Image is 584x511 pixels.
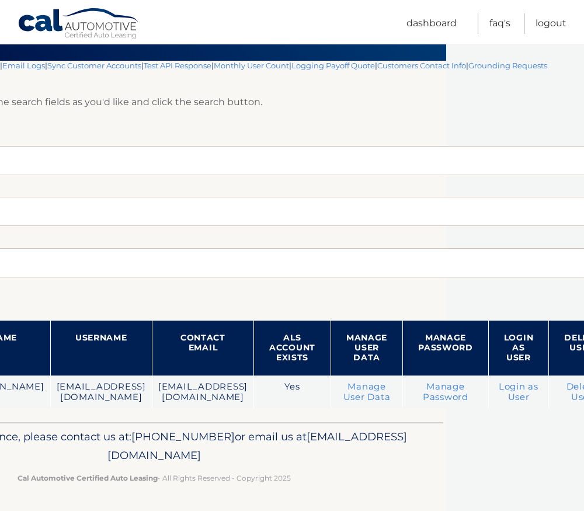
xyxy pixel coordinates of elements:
[254,321,331,376] th: ALS Account Exists
[291,61,375,70] a: Logging Payoff Quote
[131,430,235,443] span: [PHONE_NUMBER]
[499,381,538,402] a: Login as User
[2,61,45,70] a: Email Logs
[468,61,547,70] a: Grounding Requests
[377,61,466,70] a: Customers Contact Info
[152,321,253,376] th: Contact Email
[488,321,549,376] th: Login as User
[489,13,510,34] a: FAQ's
[331,321,402,376] th: Manage User Data
[403,321,489,376] th: Manage Password
[214,61,289,70] a: Monthly User Count
[50,321,152,376] th: Username
[18,474,158,482] strong: Cal Automotive Certified Auto Leasing
[423,381,468,402] a: Manage Password
[18,8,140,41] a: Cal Automotive
[406,13,457,34] a: Dashboard
[144,61,211,70] a: Test API Response
[50,376,152,409] td: [EMAIL_ADDRESS][DOMAIN_NAME]
[152,376,253,409] td: [EMAIL_ADDRESS][DOMAIN_NAME]
[536,13,566,34] a: Logout
[254,376,331,409] td: Yes
[47,61,141,70] a: Sync Customer Accounts
[343,381,391,402] a: Manage User Data
[107,430,407,462] span: [EMAIL_ADDRESS][DOMAIN_NAME]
